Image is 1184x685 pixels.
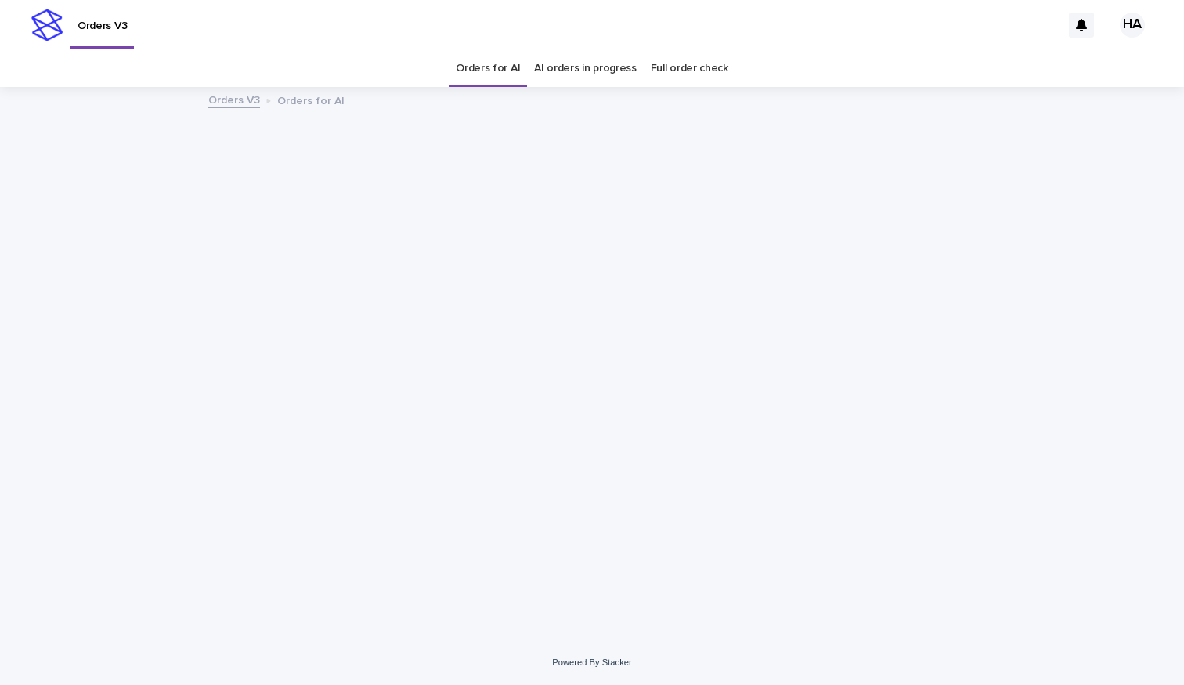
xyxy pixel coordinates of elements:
[534,50,637,87] a: AI orders in progress
[456,50,520,87] a: Orders for AI
[552,658,631,667] a: Powered By Stacker
[208,90,260,108] a: Orders V3
[1120,13,1145,38] div: HA
[277,91,345,108] p: Orders for AI
[31,9,63,41] img: stacker-logo-s-only.png
[651,50,728,87] a: Full order check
